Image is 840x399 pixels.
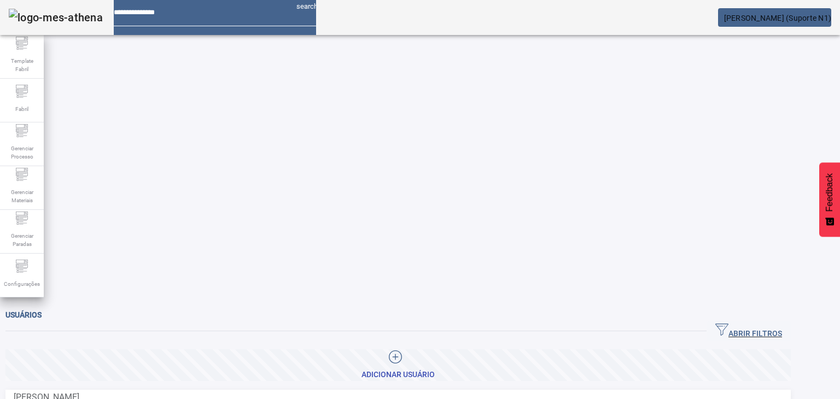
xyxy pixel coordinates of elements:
[825,173,835,212] span: Feedback
[707,321,791,341] button: ABRIR FILTROS
[5,310,42,319] span: Usuários
[715,323,782,339] span: ABRIR FILTROS
[361,369,435,380] div: Adicionar Usuário
[5,228,38,251] span: Gerenciar Paradas
[5,185,38,208] span: Gerenciar Materiais
[5,54,38,77] span: Template Fabril
[724,14,832,22] span: [PERSON_NAME] (Suporte N1)
[819,162,840,237] button: Feedback - Mostrar pesquisa
[12,102,32,116] span: Fabril
[9,9,103,26] img: logo-mes-athena
[1,277,43,291] span: Configurações
[5,349,791,381] button: Adicionar Usuário
[5,141,38,164] span: Gerenciar Processo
